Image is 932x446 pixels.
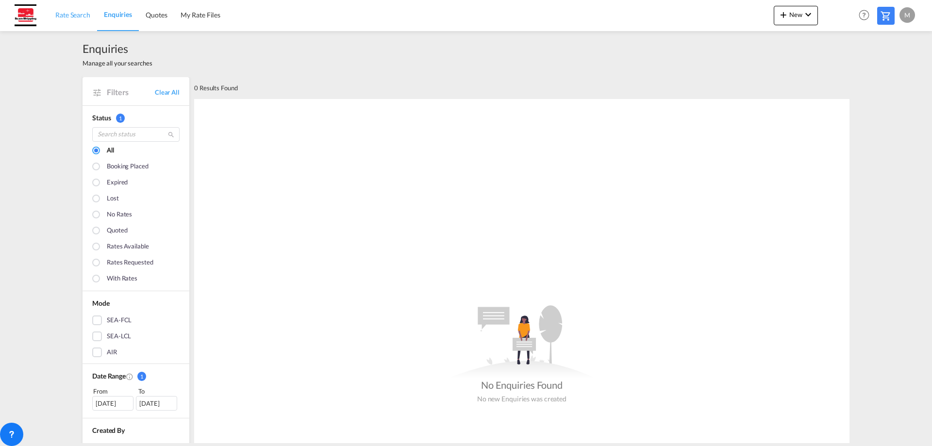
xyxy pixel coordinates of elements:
[92,372,126,380] span: Date Range
[107,242,149,252] div: Rates available
[137,372,146,381] span: 1
[83,41,152,56] span: Enquiries
[92,347,180,357] md-checkbox: AIR
[92,386,180,411] span: From To [DATE][DATE]
[116,114,125,123] span: 1
[92,331,180,341] md-checkbox: SEA-LCL
[92,386,135,396] div: From
[107,178,128,188] div: Expired
[107,331,131,341] div: SEA-LCL
[107,258,153,268] div: Rates Requested
[778,9,789,20] md-icon: icon-plus 400-fg
[146,11,167,19] span: Quotes
[856,7,877,24] div: Help
[126,373,133,380] md-icon: Created On
[481,378,563,392] div: No Enquiries Found
[92,426,125,434] span: Created By
[899,7,915,23] div: M
[107,347,117,357] div: AIR
[136,396,177,411] div: [DATE]
[107,274,137,284] div: With rates
[107,194,119,204] div: Lost
[194,77,238,99] div: 0 Results Found
[778,11,814,18] span: New
[92,114,111,122] span: Status
[774,6,818,25] button: icon-plus 400-fgNewicon-chevron-down
[107,210,132,220] div: No rates
[167,131,175,138] md-icon: icon-magnify
[107,315,132,325] div: SEA-FCL
[137,386,180,396] div: To
[7,395,41,431] iframe: Chat
[55,11,90,19] span: Rate Search
[856,7,872,23] span: Help
[181,11,220,19] span: My Rate Files
[92,127,180,142] input: Search status
[107,87,155,98] span: Filters
[477,392,566,404] div: No new Enquiries was created
[155,88,180,97] a: Clear All
[802,9,814,20] md-icon: icon-chevron-down
[83,59,152,67] span: Manage all your searches
[449,305,595,378] md-icon: assets/icons/custom/empty_quotes.svg
[107,226,127,236] div: Quoted
[92,315,180,325] md-checkbox: SEA-FCL
[104,10,132,18] span: Enquiries
[92,299,110,307] span: Mode
[107,146,114,156] div: All
[107,162,149,172] div: Booking placed
[92,396,133,411] div: [DATE]
[15,4,36,26] img: 14889e00a94e11eea43deb41f6cedd1b.jpg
